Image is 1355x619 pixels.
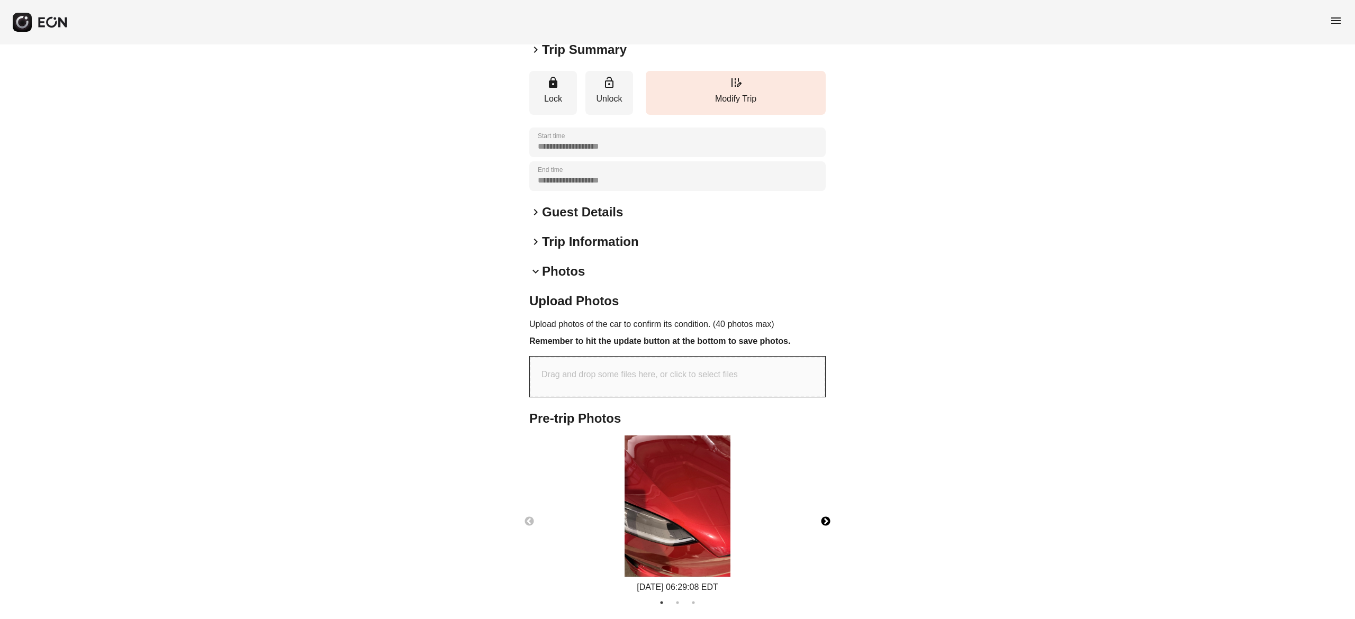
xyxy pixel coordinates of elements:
button: 1 [656,597,667,608]
p: Modify Trip [651,93,820,105]
h2: Photos [542,263,585,280]
p: Lock [535,93,572,105]
span: keyboard_arrow_right [529,43,542,56]
button: 2 [672,597,683,608]
h2: Pre-trip Photos [529,410,826,427]
h2: Upload Photos [529,293,826,309]
h3: Remember to hit the update button at the bottom to save photos. [529,335,826,348]
img: https://fastfleet.me/rails/active_storage/blobs/redirect/eyJfcmFpbHMiOnsibWVzc2FnZSI6IkJBaHBBeEp0... [625,435,730,577]
p: Drag and drop some files here, or click to select files [541,368,738,381]
p: Upload photos of the car to confirm its condition. (40 photos max) [529,318,826,331]
h2: Guest Details [542,204,623,221]
button: Modify Trip [646,71,826,115]
span: lock [547,76,559,89]
h2: Trip Summary [542,41,627,58]
span: keyboard_arrow_down [529,265,542,278]
button: Lock [529,71,577,115]
button: 3 [688,597,699,608]
span: keyboard_arrow_right [529,206,542,219]
span: keyboard_arrow_right [529,235,542,248]
button: Previous [511,503,548,540]
button: Next [807,503,844,540]
span: edit_road [729,76,742,89]
p: Unlock [591,93,628,105]
span: menu [1330,14,1342,27]
span: lock_open [603,76,616,89]
div: [DATE] 06:29:08 EDT [625,581,730,594]
h2: Trip Information [542,233,639,250]
button: Unlock [585,71,633,115]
